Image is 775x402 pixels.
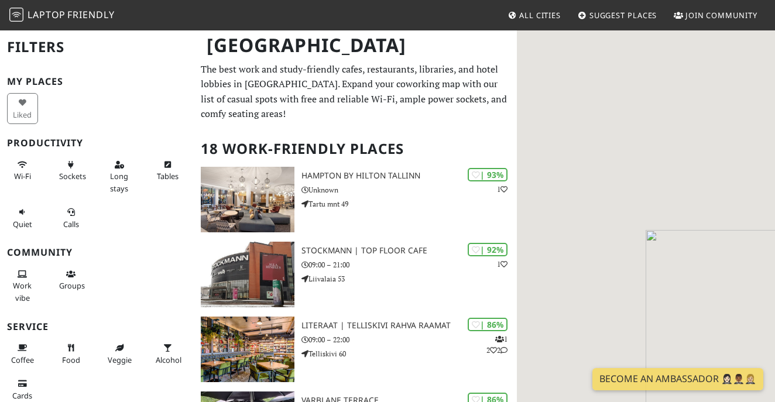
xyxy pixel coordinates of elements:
span: Laptop [28,8,66,21]
button: Coffee [7,338,38,369]
h1: [GEOGRAPHIC_DATA] [197,29,515,61]
span: Coffee [11,355,34,365]
h3: Service [7,321,187,332]
a: LaptopFriendly LaptopFriendly [9,5,115,26]
p: 1 2 2 [486,334,507,356]
p: 1 [497,184,507,195]
span: Suggest Places [589,10,657,20]
p: The best work and study-friendly cafes, restaurants, libraries, and hotel lobbies in [GEOGRAPHIC_... [201,62,510,122]
p: Liivalaia 53 [301,273,517,284]
span: Work-friendly tables [157,171,179,181]
span: Quiet [13,219,32,229]
span: Video/audio calls [63,219,79,229]
button: Tables [152,155,183,186]
span: Stable Wi-Fi [14,171,31,181]
p: Unknown [301,184,517,195]
span: Group tables [59,280,85,291]
a: Become an Ambassador 🤵🏻‍♀️🤵🏾‍♂️🤵🏼‍♀️ [592,368,763,390]
h3: Hampton by Hilton Tallinn [301,171,517,181]
button: Quiet [7,202,38,233]
h3: Community [7,247,187,258]
p: 09:00 – 21:00 [301,259,517,270]
img: Hampton by Hilton Tallinn [201,167,294,232]
span: Credit cards [12,390,32,401]
h3: Stockmann | Top Floor Cafe [301,246,517,256]
span: Alcohol [156,355,181,365]
p: 09:00 – 22:00 [301,334,517,345]
button: Sockets [56,155,87,186]
span: Join Community [685,10,757,20]
span: Long stays [110,171,128,193]
button: Food [56,338,87,369]
div: | 86% [468,318,507,331]
button: Wi-Fi [7,155,38,186]
h3: LITERAAT | Telliskivi Rahva Raamat [301,321,517,331]
button: Alcohol [152,338,183,369]
img: LaptopFriendly [9,8,23,22]
button: Veggie [104,338,135,369]
h3: Productivity [7,138,187,149]
div: | 92% [468,243,507,256]
p: Tartu mnt 49 [301,198,517,209]
span: Veggie [108,355,132,365]
h3: My Places [7,76,187,87]
img: LITERAAT | Telliskivi Rahva Raamat [201,317,294,382]
span: Power sockets [59,171,86,181]
span: Friendly [67,8,114,21]
span: Food [62,355,80,365]
a: LITERAAT | Telliskivi Rahva Raamat | 86% 122 LITERAAT | Telliskivi Rahva Raamat 09:00 – 22:00 Tel... [194,317,517,382]
p: 1 [497,259,507,270]
h2: 18 Work-Friendly Places [201,131,510,167]
span: People working [13,280,32,303]
button: Groups [56,264,87,296]
p: Telliskivi 60 [301,348,517,359]
span: All Cities [519,10,561,20]
a: Stockmann | Top Floor Cafe | 92% 1 Stockmann | Top Floor Cafe 09:00 – 21:00 Liivalaia 53 [194,242,517,307]
button: Calls [56,202,87,233]
button: Work vibe [7,264,38,307]
a: All Cities [503,5,565,26]
a: Hampton by Hilton Tallinn | 93% 1 Hampton by Hilton Tallinn Unknown Tartu mnt 49 [194,167,517,232]
img: Stockmann | Top Floor Cafe [201,242,294,307]
h2: Filters [7,29,187,65]
a: Suggest Places [573,5,662,26]
button: Long stays [104,155,135,198]
div: | 93% [468,168,507,181]
a: Join Community [669,5,762,26]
